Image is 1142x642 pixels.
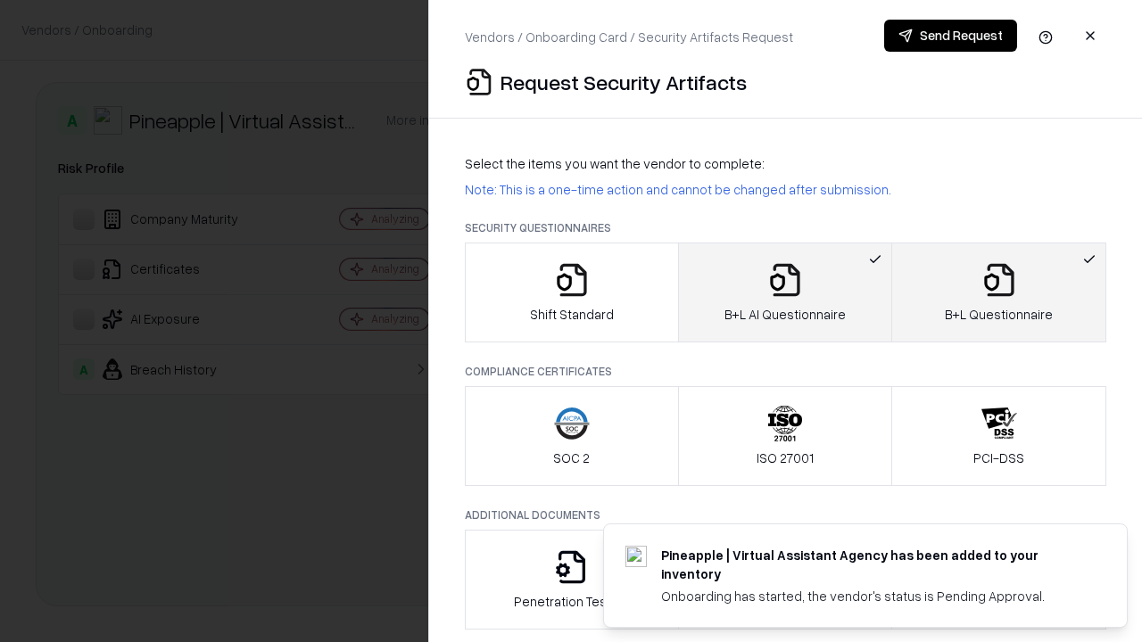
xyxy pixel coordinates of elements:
p: Additional Documents [465,507,1106,523]
p: Compliance Certificates [465,364,1106,379]
p: SOC 2 [553,449,590,467]
button: PCI-DSS [891,386,1106,486]
p: Request Security Artifacts [501,68,747,96]
div: Onboarding has started, the vendor's status is Pending Approval. [661,587,1084,605]
p: B+L Questionnaire [945,305,1053,324]
button: ISO 27001 [678,386,893,486]
p: Penetration Testing [514,592,629,611]
button: SOC 2 [465,386,679,486]
button: Shift Standard [465,243,679,342]
img: trypineapple.com [625,546,647,567]
button: B+L AI Questionnaire [678,243,893,342]
p: Select the items you want the vendor to complete: [465,154,1106,173]
p: Security Questionnaires [465,220,1106,235]
button: Send Request [884,20,1017,52]
p: Vendors / Onboarding Card / Security Artifacts Request [465,28,793,46]
p: Shift Standard [530,305,614,324]
p: PCI-DSS [973,449,1024,467]
div: Pineapple | Virtual Assistant Agency has been added to your inventory [661,546,1084,583]
p: B+L AI Questionnaire [724,305,846,324]
button: Penetration Testing [465,530,679,630]
button: B+L Questionnaire [891,243,1106,342]
p: ISO 27001 [757,449,814,467]
p: Note: This is a one-time action and cannot be changed after submission. [465,180,1106,199]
